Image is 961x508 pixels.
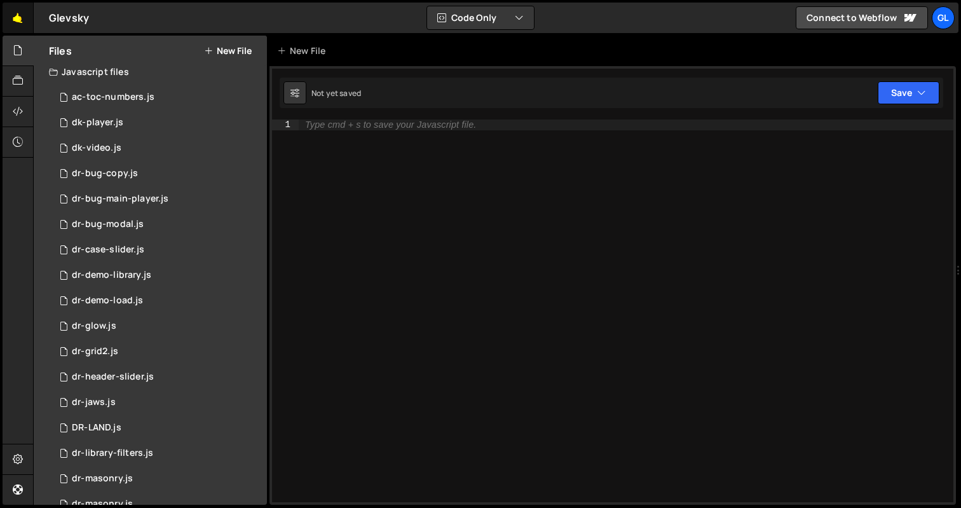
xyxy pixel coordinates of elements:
[72,346,118,357] div: dr-grid2.js
[49,186,267,212] div: 5706/19243.js
[796,6,928,29] a: Connect to Webflow
[49,263,267,288] div: 5706/19121.js
[49,161,267,186] div: 5706/19266.js
[72,371,154,383] div: dr-header-slider.js
[72,142,121,154] div: dk-video.js
[49,110,267,135] div: 5706/23256.js
[49,339,267,364] div: 5706/14827.js
[72,422,121,434] div: DR-LAND.js
[72,193,168,205] div: dr-bug-main-player.js
[49,441,267,466] div: 5706/18895.js
[72,219,144,230] div: dr-bug-modal.js
[72,295,143,306] div: dr-demo-load.js
[72,397,116,408] div: dr-jaws.js
[72,473,133,484] div: dr-masonry.js
[34,59,267,85] div: Javascript files
[878,81,939,104] button: Save
[49,466,267,491] div: 5706/12872.js
[49,135,267,161] div: 5706/27422.js
[204,46,252,56] button: New File
[49,313,267,339] div: 5706/12418.js
[49,212,267,237] div: 5706/19259.js
[49,85,267,110] div: 5706/20325.js
[72,117,123,128] div: dk-player.js
[49,288,267,313] div: 5706/19244.js
[72,244,144,256] div: dr-case-slider.js
[3,3,34,33] a: 🤙
[49,390,267,415] div: 5706/26589.js
[272,120,299,130] div: 1
[427,6,534,29] button: Code Only
[49,237,267,263] div: 5706/14777.js
[49,364,267,390] div: 5706/17706.js
[311,88,361,99] div: Not yet saved
[49,415,267,441] div: 5706/23739.js
[49,10,89,25] div: Glevsky
[72,270,151,281] div: dr-demo-library.js
[932,6,955,29] a: Gl
[72,92,154,103] div: ac-toc-numbers.js
[277,45,331,57] div: New File
[72,168,138,179] div: dr-bug-copy.js
[72,320,116,332] div: dr-glow.js
[72,448,153,459] div: dr-library-filters.js
[305,120,476,130] div: Type cmd + s to save your Javascript file.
